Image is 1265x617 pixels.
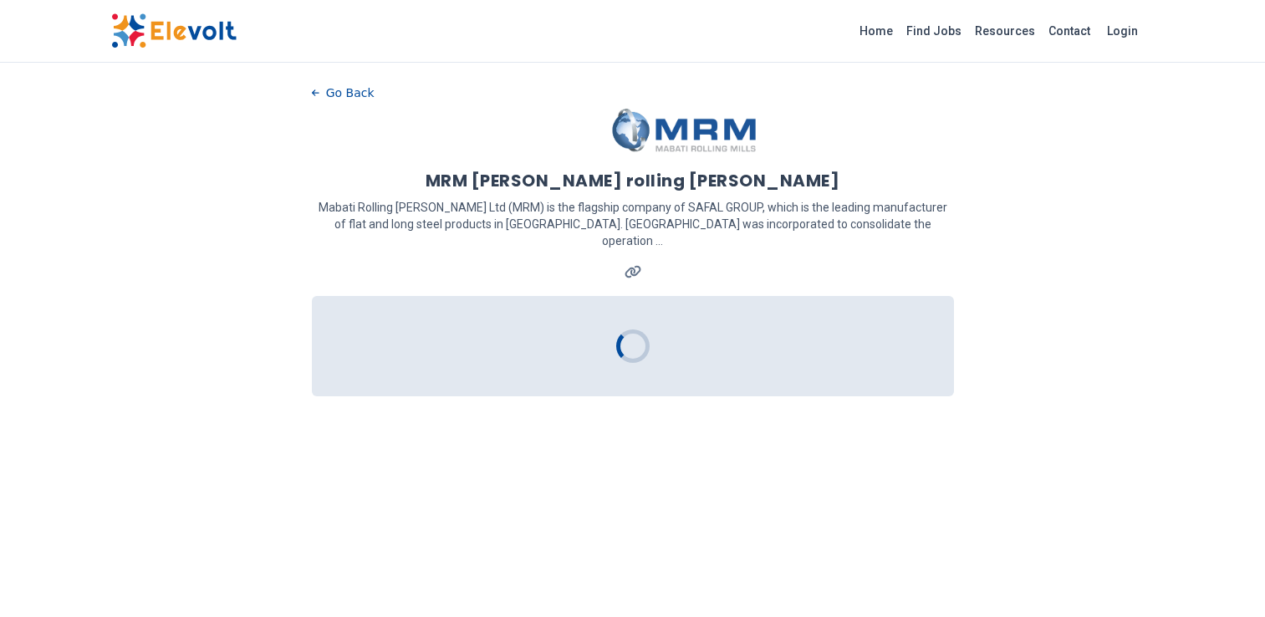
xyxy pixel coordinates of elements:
[900,18,968,44] a: Find Jobs
[968,18,1042,44] a: Resources
[853,18,900,44] a: Home
[111,80,285,582] iframe: Advertisement
[312,199,954,249] p: Mabati Rolling [PERSON_NAME] Ltd (MRM) is the flagship company of SAFAL GROUP, which is the leadi...
[615,328,651,365] div: Loading...
[1097,14,1148,48] a: Login
[608,105,765,156] img: MRM Mabati rolling Mills
[981,80,1155,582] iframe: Advertisement
[111,13,237,48] img: Elevolt
[426,169,840,192] h1: MRM [PERSON_NAME] rolling [PERSON_NAME]
[1042,18,1097,44] a: Contact
[312,80,375,105] button: Go Back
